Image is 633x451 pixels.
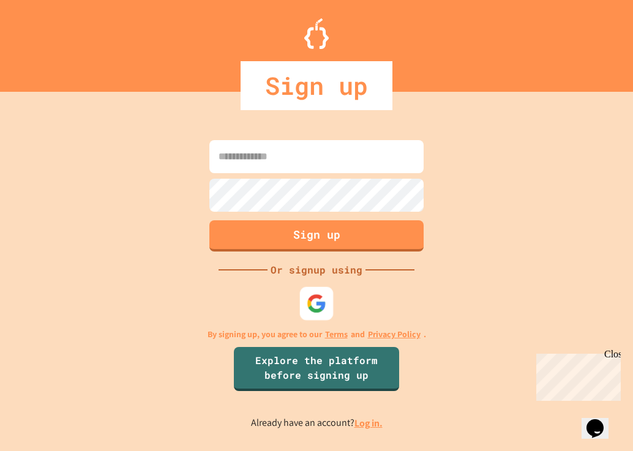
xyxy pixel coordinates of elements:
div: Or signup using [268,263,365,277]
a: Privacy Policy [368,328,421,341]
div: Sign up [241,61,392,110]
a: Terms [325,328,348,341]
img: google-icon.svg [307,293,327,313]
a: Explore the platform before signing up [234,347,399,391]
a: Log in. [354,417,383,430]
p: Already have an account? [251,416,383,431]
div: Chat with us now!Close [5,5,84,78]
iframe: chat widget [531,349,621,401]
p: By signing up, you agree to our and . [208,328,426,341]
button: Sign up [209,220,424,252]
img: Logo.svg [304,18,329,49]
iframe: chat widget [582,402,621,439]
